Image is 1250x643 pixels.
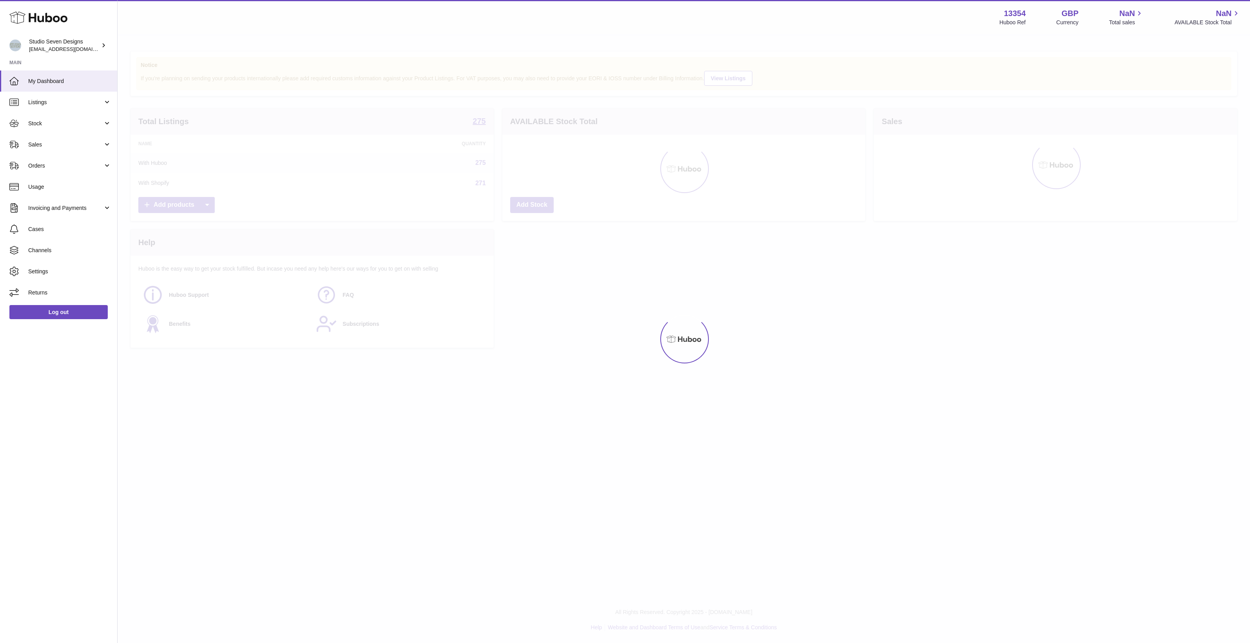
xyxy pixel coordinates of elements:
span: Sales [28,141,103,148]
img: internalAdmin-13354@internal.huboo.com [9,40,21,51]
span: Orders [28,162,103,170]
div: Currency [1056,19,1079,26]
span: Total sales [1109,19,1144,26]
strong: GBP [1062,8,1078,19]
span: NaN [1119,8,1135,19]
span: Settings [28,268,111,275]
a: NaN Total sales [1109,8,1144,26]
span: NaN [1216,8,1232,19]
span: Channels [28,247,111,254]
span: [EMAIL_ADDRESS][DOMAIN_NAME] [29,46,115,52]
span: My Dashboard [28,78,111,85]
span: Stock [28,120,103,127]
span: AVAILABLE Stock Total [1174,19,1241,26]
span: Listings [28,99,103,106]
a: NaN AVAILABLE Stock Total [1174,8,1241,26]
span: Cases [28,226,111,233]
span: Returns [28,289,111,296]
span: Invoicing and Payments [28,204,103,212]
strong: 13354 [1004,8,1026,19]
a: Log out [9,305,108,319]
span: Usage [28,183,111,191]
div: Studio Seven Designs [29,38,100,53]
div: Huboo Ref [1000,19,1026,26]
